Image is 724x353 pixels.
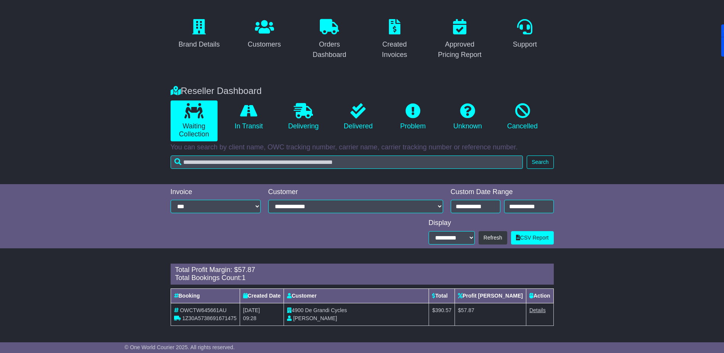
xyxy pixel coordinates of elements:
span: 390.57 [435,307,451,313]
a: CSV Report [511,231,554,245]
span: [DATE] [243,307,260,313]
button: Refresh [479,231,507,245]
a: Customers [243,16,286,52]
button: Search [527,155,553,169]
span: © One World Courier 2025. All rights reserved. [124,344,235,350]
th: Created Date [240,288,284,303]
span: 1Z30A5738691671475 [182,315,236,321]
a: Delivered [335,100,382,133]
th: Customer [284,288,429,303]
span: OWCTW645661AU [180,307,226,313]
a: Orders Dashboard [301,16,358,63]
th: Profit [PERSON_NAME] [455,288,526,303]
div: Invoice [171,188,261,196]
a: In Transit [225,100,272,133]
div: Customer [268,188,443,196]
th: Booking [171,288,240,303]
th: Action [526,288,553,303]
span: 57.87 [238,266,255,274]
a: Details [529,307,546,313]
div: Created Invoices [371,39,419,60]
div: Customers [248,39,281,50]
th: Total [429,288,455,303]
a: Unknown [444,100,491,133]
a: Cancelled [499,100,546,133]
span: 09:28 [243,315,256,321]
p: You can search by client name, OWC tracking number, carrier name, carrier tracking number or refe... [171,143,554,152]
div: Display [429,219,554,227]
div: Brand Details [179,39,220,50]
a: Problem [389,100,436,133]
div: Orders Dashboard [306,39,353,60]
div: Total Bookings Count: [175,274,549,282]
span: 57.87 [461,307,474,313]
td: $ [429,303,455,325]
td: $ [455,303,526,325]
a: Brand Details [174,16,225,52]
span: 1 [242,274,246,282]
span: De Grandi Cycles [305,307,347,313]
div: Custom Date Range [451,188,554,196]
a: Waiting Collection [171,100,218,141]
div: Support [513,39,537,50]
a: Delivering [280,100,327,133]
div: Total Profit Margin: $ [175,266,549,274]
span: [PERSON_NAME] [293,315,337,321]
span: 4900 [292,307,303,313]
a: Approved Pricing Report [431,16,489,63]
a: Support [508,16,542,52]
div: Reseller Dashboard [167,86,558,97]
a: Created Invoices [366,16,424,63]
div: Approved Pricing Report [436,39,484,60]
